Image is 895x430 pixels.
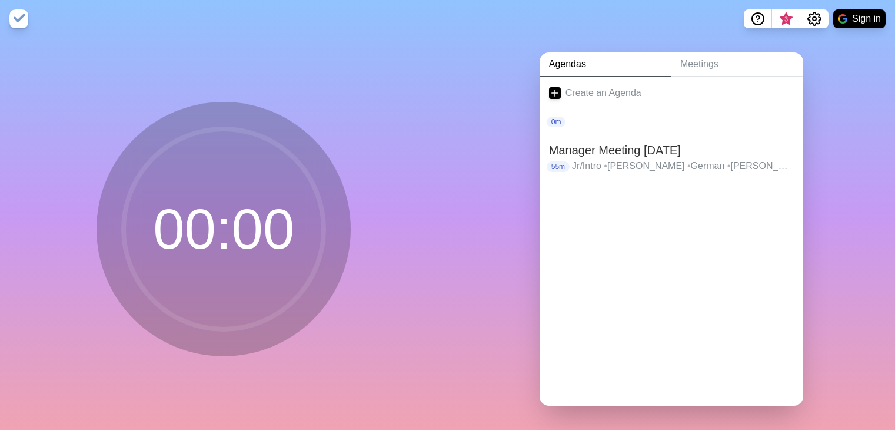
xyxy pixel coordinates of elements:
[772,9,800,28] button: What’s new
[549,141,794,159] h2: Manager Meeting [DATE]
[540,77,803,110] a: Create an Agenda
[547,161,570,172] p: 55m
[727,161,731,171] span: •
[744,9,772,28] button: Help
[687,161,691,171] span: •
[833,9,886,28] button: Sign in
[800,9,829,28] button: Settings
[540,52,671,77] a: Agendas
[781,15,791,24] span: 3
[604,161,607,171] span: •
[9,9,28,28] img: timeblocks logo
[572,159,794,173] p: Jr/Intro [PERSON_NAME] German [PERSON_NAME] Zeke [PERSON_NAME] [PERSON_NAME] [PERSON_NAME] [PERSO...
[838,14,847,24] img: google logo
[671,52,803,77] a: Meetings
[547,117,566,127] p: 0m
